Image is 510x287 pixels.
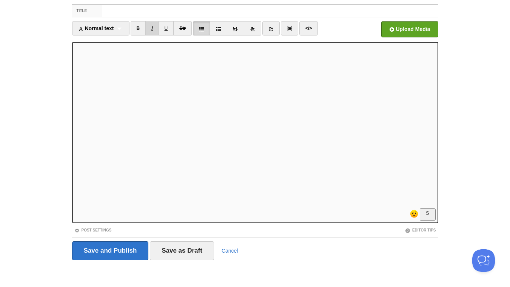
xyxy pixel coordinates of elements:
[74,228,112,232] a: Post Settings
[287,26,292,31] img: pagebreak-icon.png
[150,241,214,260] input: Save as Draft
[131,21,146,35] a: B
[72,241,149,260] input: Save and Publish
[72,5,103,17] label: Title
[173,21,192,35] a: Str
[405,228,436,232] a: Editor Tips
[159,21,174,35] a: U
[78,25,114,31] span: Normal text
[299,21,318,35] a: </>
[222,248,238,254] a: Cancel
[179,26,186,31] del: Str
[145,21,159,35] a: I
[472,249,495,272] iframe: Help Scout Beacon - Open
